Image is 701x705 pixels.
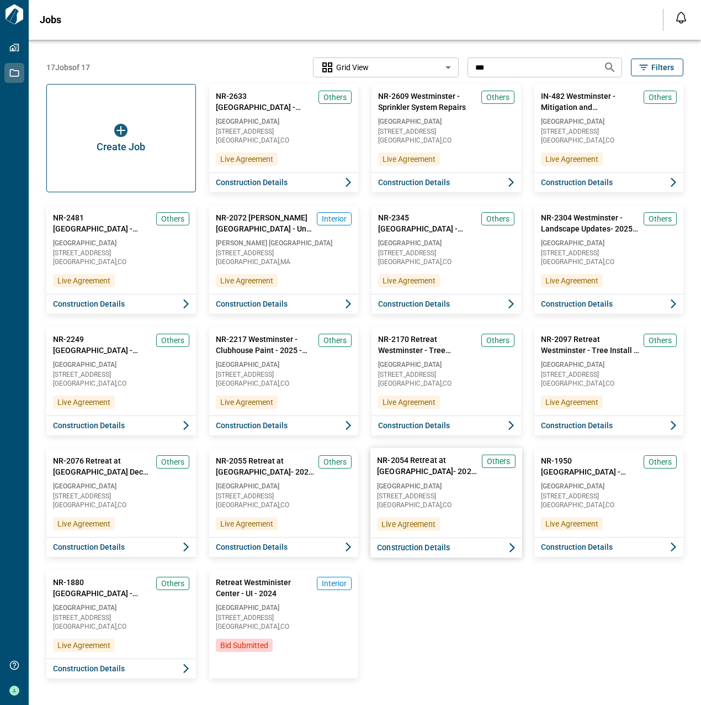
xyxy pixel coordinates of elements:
[541,360,677,369] span: [GEOGRAPHIC_DATA]
[216,117,352,126] span: [GEOGRAPHIC_DATA]
[161,335,184,346] span: Others
[378,137,514,144] span: [GEOGRAPHIC_DATA] , CO
[378,128,514,135] span: [STREET_ADDRESS]
[541,455,640,477] span: NR-1950 [GEOGRAPHIC_DATA] - Paint - 2025 - 003
[53,360,189,369] span: [GEOGRAPHIC_DATA]
[377,493,515,499] span: [STREET_ADDRESS]
[541,380,677,387] span: [GEOGRAPHIC_DATA] , CO
[323,456,347,467] span: Others
[220,640,268,651] span: Bid Submitted
[541,239,677,248] span: [GEOGRAPHIC_DATA]
[649,213,672,224] span: Others
[378,380,514,387] span: [GEOGRAPHIC_DATA] , CO
[378,420,450,431] span: Construction Details
[216,482,352,491] span: [GEOGRAPHIC_DATA]
[383,275,436,286] span: Live Agreement
[541,177,613,188] span: Construction Details
[216,360,352,369] span: [GEOGRAPHIC_DATA]
[53,455,152,477] span: NR-2076 Retreat at [GEOGRAPHIC_DATA] Deck - 2025 - 006
[53,663,125,674] span: Construction Details
[377,455,477,477] span: NR-2054 Retreat at [GEOGRAPHIC_DATA]- 2025 - 004
[97,141,145,152] span: Create Job
[336,62,369,73] span: Grid View
[216,128,352,135] span: [STREET_ADDRESS]
[486,92,509,103] span: Others
[57,518,110,529] span: Live Agreement
[541,482,677,491] span: [GEOGRAPHIC_DATA]
[53,541,125,553] span: Construction Details
[323,92,347,103] span: Others
[216,259,352,265] span: [GEOGRAPHIC_DATA] , MA
[53,239,189,248] span: [GEOGRAPHIC_DATA]
[541,250,677,256] span: [STREET_ADDRESS]
[651,62,674,73] span: Filters
[161,213,184,224] span: Others
[313,56,459,79] div: Without label
[53,614,189,621] span: [STREET_ADDRESS]
[216,371,352,378] span: [STREET_ADDRESS]
[649,456,672,467] span: Others
[46,62,90,73] span: 17 Jobs of 17
[46,537,196,557] button: Construction Details
[377,542,450,553] span: Construction Details
[534,537,684,557] button: Construction Details
[541,117,677,126] span: [GEOGRAPHIC_DATA]
[541,128,677,135] span: [STREET_ADDRESS]
[216,250,352,256] span: [STREET_ADDRESS]
[53,380,189,387] span: [GEOGRAPHIC_DATA] , CO
[209,294,359,314] button: Construction Details
[216,502,352,508] span: [GEOGRAPHIC_DATA] , CO
[322,578,347,589] span: Interior
[486,335,509,346] span: Others
[371,172,521,192] button: Construction Details
[46,415,196,435] button: Construction Details
[534,172,684,192] button: Construction Details
[216,603,352,612] span: [GEOGRAPHIC_DATA]
[322,213,347,224] span: Interior
[57,397,110,408] span: Live Agreement
[541,259,677,265] span: [GEOGRAPHIC_DATA] , CO
[216,420,288,431] span: Construction Details
[378,371,514,378] span: [STREET_ADDRESS]
[541,334,640,356] span: NR-2097 Retreat Westminster - Tree Install - 2025 - 007
[53,259,189,265] span: [GEOGRAPHIC_DATA] , CO
[53,212,152,234] span: NR-2481 [GEOGRAPHIC_DATA] - Landscape - 2025
[209,415,359,435] button: Construction Details
[378,177,450,188] span: Construction Details
[216,239,352,248] span: [PERSON_NAME] [GEOGRAPHIC_DATA]
[545,518,598,529] span: Live Agreement
[216,577,313,599] span: Retreat Westminister Center - UI - 2024
[220,518,273,529] span: Live Agreement
[53,334,152,356] span: NR-2249 [GEOGRAPHIC_DATA] - Clubhouse Carpet - 2025 - 010
[161,456,184,467] span: Others
[53,482,189,491] span: [GEOGRAPHIC_DATA]
[53,502,189,508] span: [GEOGRAPHIC_DATA] , CO
[216,137,352,144] span: [GEOGRAPHIC_DATA] , CO
[541,91,640,113] span: IN-482 Westminster - Mitigation and Reconstruction Unit 423 & 312 - 2025
[541,493,677,499] span: [STREET_ADDRESS]
[541,137,677,144] span: [GEOGRAPHIC_DATA] , CO
[541,212,640,234] span: NR-2304 Westminster - Landscape Updates- 2025 - 011
[378,298,450,309] span: Construction Details
[534,415,684,435] button: Construction Details
[46,294,196,314] button: Construction Details
[486,213,509,224] span: Others
[371,294,521,314] button: Construction Details
[599,56,621,78] button: Search jobs
[378,334,477,356] span: NR-2170 Retreat Westminster - Tree Trimming - 2025 - 008
[46,659,196,678] button: Construction Details
[541,420,613,431] span: Construction Details
[649,335,672,346] span: Others
[53,420,125,431] span: Construction Details
[220,275,273,286] span: Live Agreement
[216,614,352,621] span: [STREET_ADDRESS]
[53,298,125,309] span: Construction Details
[383,154,436,165] span: Live Agreement
[216,334,315,356] span: NR-2217 Westminster - Clubhouse Paint - 2025 - 009
[370,538,522,558] button: Construction Details
[383,397,436,408] span: Live Agreement
[649,92,672,103] span: Others
[53,577,152,599] span: NR-1880 [GEOGRAPHIC_DATA] - Signage - 2025 - 002
[114,124,128,137] img: icon button
[378,259,514,265] span: [GEOGRAPHIC_DATA] , CO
